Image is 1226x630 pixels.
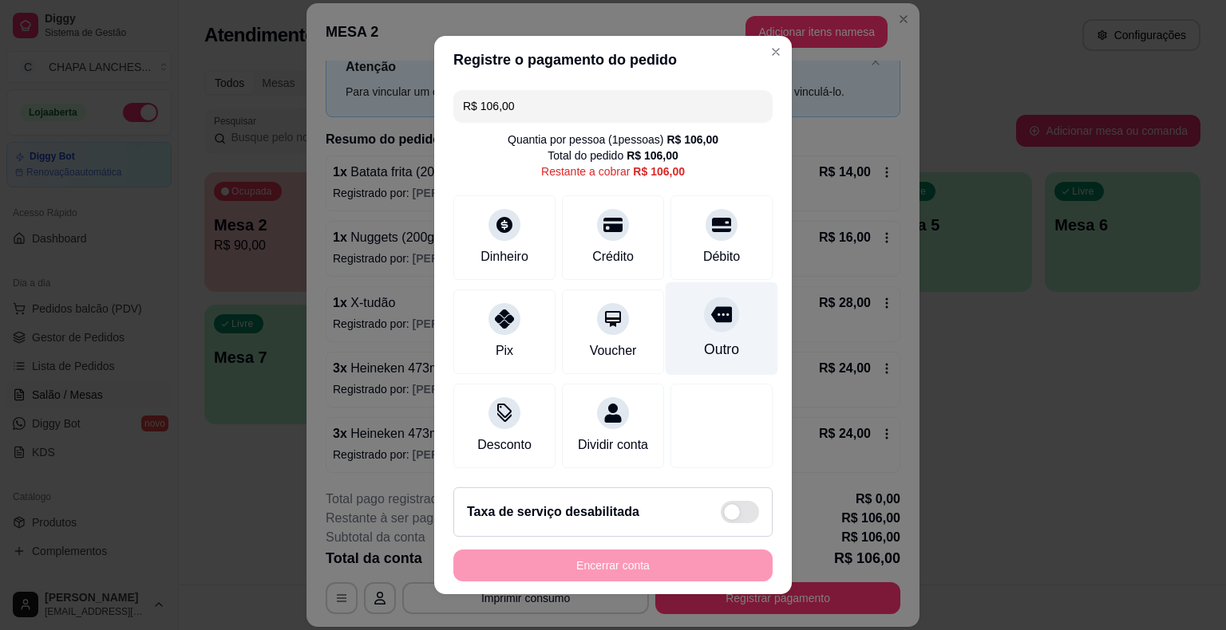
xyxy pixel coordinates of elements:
div: Outro [704,339,739,360]
input: Ex.: hambúrguer de cordeiro [463,90,763,122]
h2: Taxa de serviço desabilitada [467,502,639,522]
div: Restante a cobrar [541,163,685,179]
div: R$ 106,00 [666,132,718,148]
div: Dividir conta [578,435,648,455]
div: Voucher [590,341,637,360]
button: Close [763,39,789,65]
header: Registre o pagamento do pedido [434,36,792,84]
div: Pix [496,341,513,360]
div: Débito [703,247,740,266]
div: Total do pedido [548,148,678,163]
div: Desconto [477,435,532,455]
div: R$ 106,00 [633,163,685,179]
div: Dinheiro [481,247,528,266]
div: Quantia por pessoa ( 1 pessoas) [508,132,718,148]
div: R$ 106,00 [627,148,678,163]
div: Crédito [592,247,634,266]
